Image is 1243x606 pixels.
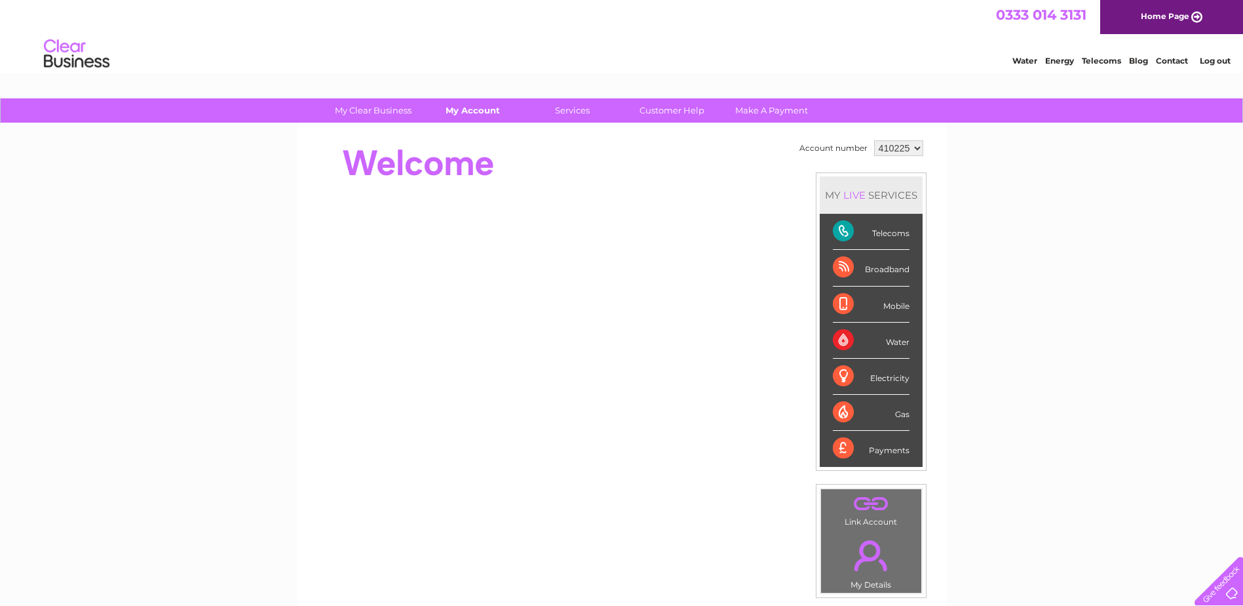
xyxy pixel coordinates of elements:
div: MY SERVICES [820,176,923,214]
a: 0333 014 3131 [996,7,1086,23]
div: Clear Business is a trading name of Verastar Limited (registered in [GEOGRAPHIC_DATA] No. 3667643... [313,7,932,64]
a: Contact [1156,56,1188,66]
a: Make A Payment [717,98,826,123]
a: My Account [419,98,527,123]
div: LIVE [841,189,868,201]
td: Account number [796,137,871,159]
a: Customer Help [618,98,726,123]
a: Energy [1045,56,1074,66]
div: Broadband [833,250,909,286]
a: . [824,493,918,515]
div: Telecoms [833,214,909,250]
div: Gas [833,395,909,431]
a: My Clear Business [319,98,427,123]
img: logo.png [43,34,110,74]
a: Telecoms [1082,56,1121,66]
div: Electricity [833,359,909,395]
a: Blog [1129,56,1148,66]
td: Link Account [820,489,922,530]
a: . [824,533,918,578]
a: Water [1012,56,1037,66]
a: Log out [1200,56,1231,66]
td: My Details [820,529,922,594]
div: Mobile [833,287,909,323]
div: Water [833,323,909,359]
div: Payments [833,431,909,466]
a: Services [518,98,626,123]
